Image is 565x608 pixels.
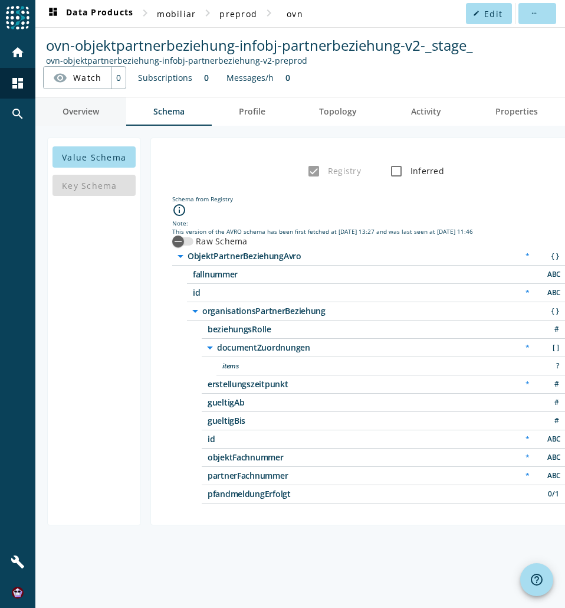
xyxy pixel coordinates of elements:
div: Array [541,342,565,354]
div: Required [520,452,536,464]
mat-icon: more_horiz [530,10,537,17]
div: Object [541,305,565,318]
mat-icon: help_outline [530,573,544,587]
span: /fallnummer [193,270,488,279]
mat-icon: visibility [53,71,67,85]
mat-icon: edit [473,10,479,17]
label: Raw Schema [193,236,248,247]
mat-icon: search [11,107,25,121]
div: Number [541,378,565,391]
span: /organisationsPartnerBeziehung/documentZuordnungen/items [222,362,517,370]
mat-icon: build [11,555,25,569]
i: arrow_drop_down [203,341,217,355]
div: 0 [280,66,296,89]
div: String [541,433,565,446]
button: mobiliar [152,3,201,24]
span: /organisationsPartnerBeziehung/id [208,435,502,443]
span: Properties [495,107,538,116]
label: Inferred [408,165,444,177]
span: /organisationsPartnerBeziehung/gueltigBis [208,417,502,425]
span: Watch [73,67,101,88]
button: preprod [215,3,262,24]
mat-icon: dashboard [11,76,25,90]
span: /organisationsPartnerBeziehung/documentZuordnungen [217,344,512,352]
div: Number [541,415,565,427]
mat-icon: chevron_right [201,6,215,20]
div: Required [520,250,536,263]
div: String [541,452,565,464]
div: String [541,269,565,281]
span: Data Products [46,6,133,21]
button: ovn [276,3,314,24]
div: Required [520,287,536,299]
div: String [541,470,565,482]
div: Number [541,323,565,336]
img: f40bc641cdaa4136c0e0558ddde32189 [12,587,24,599]
span: /organisationsPartnerBeziehung/beziehungsRolle [208,325,502,334]
div: Required [520,342,536,354]
mat-icon: dashboard [46,6,60,21]
span: mobiliar [157,8,196,19]
span: / [188,252,482,260]
span: ovn-objektpartnerbeziehung-infobj-partnerbeziehung-v2-_stage_ [46,35,473,55]
span: Edit [484,8,502,19]
span: /organisationsPartnerBeziehung/gueltigAb [208,398,502,407]
div: Subscriptions [132,66,198,89]
span: preprod [219,8,257,19]
div: 0 [111,67,126,89]
button: Edit [466,3,512,24]
i: arrow_drop_down [173,249,188,263]
div: Kafka Topic: ovn-objektpartnerbeziehung-infobj-partnerbeziehung-v2-preprod [46,55,473,66]
i: arrow_drop_down [188,304,202,318]
div: Boolean [541,488,565,501]
div: Required [520,378,536,391]
span: Schema [153,107,185,116]
div: Required [520,470,536,482]
div: Unknown [541,360,565,372]
span: Activity [411,107,441,116]
span: ovn [287,8,303,19]
span: /organisationsPartnerBeziehung/objektFachnummer [208,453,502,462]
span: Profile [239,107,265,116]
span: /organisationsPartnerBeziehung/erstellungszeitpunkt [208,380,502,388]
mat-icon: chevron_right [138,6,152,20]
span: /organisationsPartnerBeziehung/pfandmeldungErfolgt [208,490,502,498]
div: Number [541,397,565,409]
span: /id [193,289,488,297]
button: Data Products [41,3,138,24]
i: info_outline [172,203,186,217]
button: Value Schema [52,146,136,168]
div: Object [541,250,565,263]
img: spoud-logo.svg [6,6,29,30]
span: Value Schema [62,152,126,163]
div: String [541,287,565,299]
span: Overview [63,107,99,116]
span: Topology [319,107,357,116]
span: /organisationsPartnerBeziehung/partnerFachnummer [208,472,502,480]
span: /organisationsPartnerBeziehung [202,307,497,315]
div: Required [520,433,536,446]
button: Watch [44,67,111,89]
mat-icon: home [11,45,25,60]
div: Messages/h [221,66,280,89]
div: 0 [198,66,215,89]
mat-icon: chevron_right [262,6,276,20]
